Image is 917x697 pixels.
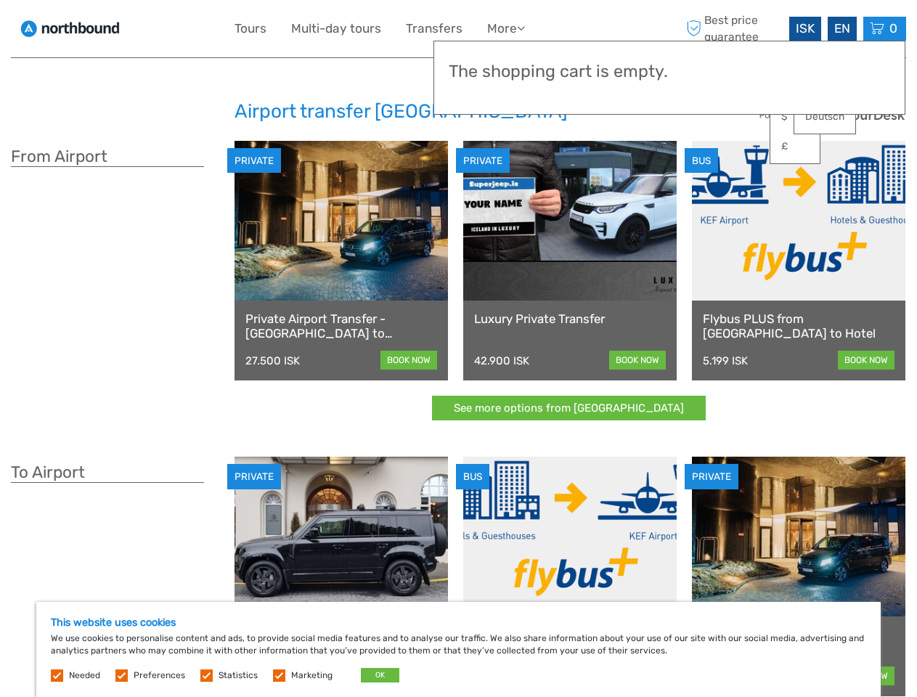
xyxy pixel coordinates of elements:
a: Luxury Private Transfer [474,311,666,326]
div: 5.199 ISK [703,354,748,367]
label: Statistics [219,669,258,682]
label: Needed [69,669,100,682]
a: See more options from [GEOGRAPHIC_DATA] [432,396,706,421]
a: Private Airport Transfer - [GEOGRAPHIC_DATA] to [GEOGRAPHIC_DATA] [245,311,437,341]
div: BUS [456,464,489,489]
a: Multi-day tours [291,18,381,39]
a: Flybus PLUS from [GEOGRAPHIC_DATA] to Hotel [703,311,894,341]
img: 1964-acb579d8-3f93-4f23-a705-9c6da0d89603_logo_small.jpg [11,11,133,46]
h3: The shopping cart is empty. [449,62,890,82]
a: Deutsch [794,104,855,130]
div: 42.900 ISK [474,354,529,367]
a: book now [380,351,437,370]
div: PRIVATE [227,148,281,174]
a: $ [770,104,820,130]
a: Transfers [406,18,462,39]
a: Tours [235,18,266,39]
div: BUS [685,148,718,174]
img: PurchaseViaTourDesk.png [759,106,906,124]
a: More [487,18,525,39]
button: Open LiveChat chat widget [167,23,184,40]
span: Best price guarantee [682,12,786,44]
h5: This website uses cookies [51,616,866,629]
label: Marketing [291,669,333,682]
h2: Airport transfer [GEOGRAPHIC_DATA] [235,100,682,123]
h3: From Airport [11,147,204,167]
div: 27.500 ISK [245,354,300,367]
span: 0 [887,21,900,36]
label: Preferences [134,669,185,682]
a: £ [770,134,820,160]
div: PRIVATE [227,464,281,489]
div: PRIVATE [456,148,510,174]
div: EN [828,17,857,41]
p: We're away right now. Please check back later! [20,25,164,37]
span: ISK [796,21,815,36]
a: book now [609,351,666,370]
h3: To Airport [11,462,204,483]
div: We use cookies to personalise content and ads, to provide social media features and to analyse ou... [36,602,881,697]
a: book now [838,351,894,370]
div: PRIVATE [685,464,738,489]
button: OK [361,668,399,682]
